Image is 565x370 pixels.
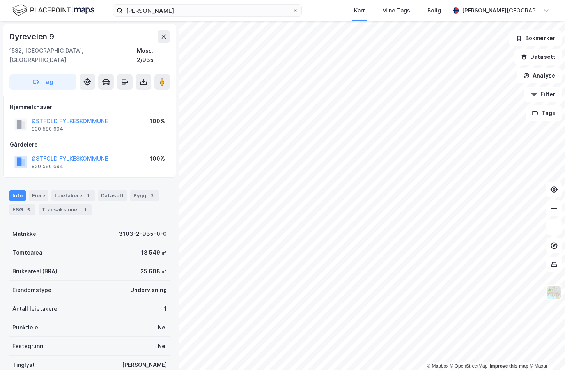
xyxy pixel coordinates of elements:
[490,363,528,369] a: Improve this map
[509,30,562,46] button: Bokmerker
[12,304,57,313] div: Antall leietakere
[29,190,48,201] div: Eiere
[130,190,159,201] div: Bygg
[39,204,92,215] div: Transaksjoner
[12,285,51,295] div: Eiendomstype
[158,323,167,332] div: Nei
[526,333,565,370] div: Kontrollprogram for chat
[524,87,562,102] button: Filter
[32,163,63,170] div: 930 580 694
[354,6,365,15] div: Kart
[12,267,57,276] div: Bruksareal (BRA)
[514,49,562,65] button: Datasett
[12,229,38,239] div: Matrikkel
[517,68,562,83] button: Analyse
[141,248,167,257] div: 18 549 ㎡
[148,192,156,200] div: 3
[427,6,441,15] div: Bolig
[123,5,292,16] input: Søk på adresse, matrikkel, gårdeiere, leietakere eller personer
[122,360,167,370] div: [PERSON_NAME]
[9,74,76,90] button: Tag
[81,206,89,214] div: 1
[12,323,38,332] div: Punktleie
[158,342,167,351] div: Nei
[9,46,137,65] div: 1532, [GEOGRAPHIC_DATA], [GEOGRAPHIC_DATA]
[25,206,32,214] div: 5
[526,105,562,121] button: Tags
[526,333,565,370] iframe: Chat Widget
[130,285,167,295] div: Undervisning
[12,4,94,17] img: logo.f888ab2527a4732fd821a326f86c7f29.svg
[9,190,26,201] div: Info
[462,6,540,15] div: [PERSON_NAME][GEOGRAPHIC_DATA]
[140,267,167,276] div: 25 608 ㎡
[427,363,448,369] a: Mapbox
[547,285,561,300] img: Z
[119,229,167,239] div: 3103-2-935-0-0
[51,190,95,201] div: Leietakere
[150,117,165,126] div: 100%
[12,248,44,257] div: Tomteareal
[10,103,170,112] div: Hjemmelshaver
[164,304,167,313] div: 1
[450,363,488,369] a: OpenStreetMap
[137,46,170,65] div: Moss, 2/935
[12,360,35,370] div: Tinglyst
[10,140,170,149] div: Gårdeiere
[84,192,92,200] div: 1
[382,6,410,15] div: Mine Tags
[32,126,63,132] div: 930 580 694
[9,30,56,43] div: Dyreveien 9
[12,342,43,351] div: Festegrunn
[98,190,127,201] div: Datasett
[9,204,35,215] div: ESG
[150,154,165,163] div: 100%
